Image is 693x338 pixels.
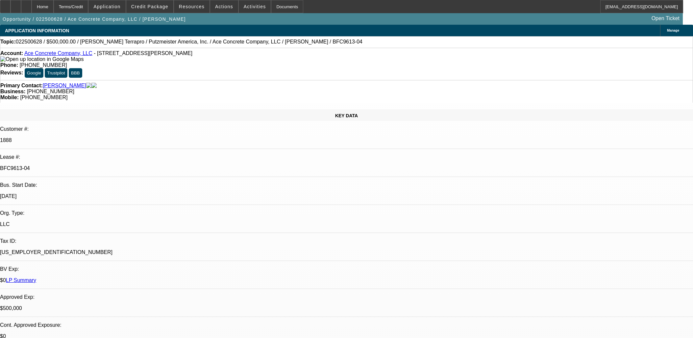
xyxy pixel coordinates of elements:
span: Application [93,4,120,9]
strong: Account: [0,50,23,56]
a: LP Summary [6,277,36,283]
strong: Reviews: [0,70,23,75]
img: facebook-icon.png [86,83,91,89]
button: BBB [69,68,82,78]
button: Application [88,0,125,13]
span: APPLICATION INFORMATION [5,28,69,33]
span: [PHONE_NUMBER] [27,89,74,94]
button: Activities [239,0,271,13]
a: View Google Maps [0,56,84,62]
span: Credit Package [131,4,168,9]
span: [PHONE_NUMBER] [20,95,67,100]
strong: Primary Contact: [0,83,43,89]
button: Trustpilot [45,68,67,78]
button: Google [25,68,43,78]
span: - [STREET_ADDRESS][PERSON_NAME] [94,50,192,56]
strong: Business: [0,89,25,94]
span: Opportunity / 022500628 / Ace Concrete Company, LLC / [PERSON_NAME] [3,16,186,22]
span: Resources [179,4,205,9]
img: Open up location in Google Maps [0,56,84,62]
span: KEY DATA [335,113,358,118]
a: [PERSON_NAME] [43,83,86,89]
span: Manage [667,29,679,32]
strong: Mobile: [0,95,19,100]
a: Ace Concrete Company, LLC [24,50,92,56]
button: Credit Package [126,0,173,13]
strong: Topic: [0,39,16,45]
span: Activities [244,4,266,9]
strong: Phone: [0,62,18,68]
img: linkedin-icon.png [91,83,97,89]
span: 022500628 / $500,000.00 / [PERSON_NAME] Terrapro / Putzmeister America, Inc. / Ace Concrete Compa... [16,39,362,45]
span: [PHONE_NUMBER] [20,62,67,68]
button: Resources [174,0,210,13]
button: Actions [210,0,238,13]
span: Actions [215,4,233,9]
a: Open Ticket [649,13,682,24]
